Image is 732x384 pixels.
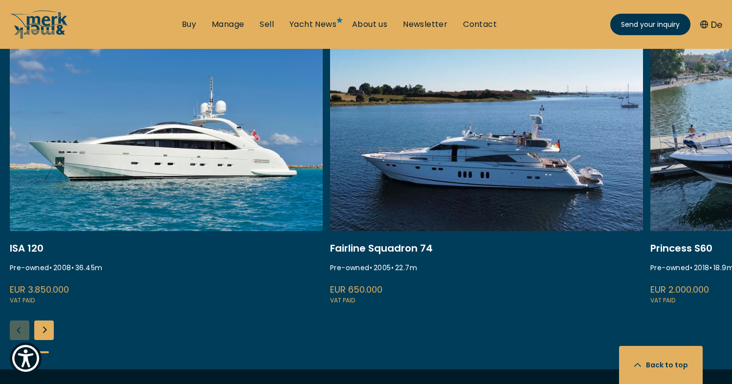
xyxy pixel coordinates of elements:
button: Back to top [619,346,703,384]
a: Manage [212,19,244,30]
a: Sell [260,19,274,30]
a: Newsletter [403,19,447,30]
a: Yacht News [289,19,336,30]
a: Buy [182,19,196,30]
a: Contact [463,19,497,30]
a: Send your inquiry [610,14,690,35]
button: Show Accessibility Preferences [10,342,42,374]
span: Send your inquiry [621,20,680,30]
div: Next slide [34,320,54,340]
a: About us [352,19,387,30]
button: De [700,18,722,31]
a: / [10,31,68,42]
